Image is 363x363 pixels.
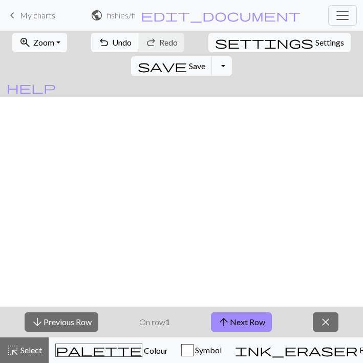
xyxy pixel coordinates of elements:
[33,37,54,47] span: Zoom
[142,346,168,355] span: Colour
[189,61,205,71] span: Save
[211,312,272,332] button: Next Row
[315,36,344,49] span: Settings
[328,5,357,26] button: Toggle navigation
[31,315,44,329] span: arrow_downward
[215,36,313,49] i: Settings
[20,10,55,20] span: My charts
[208,33,351,52] button: SettingsSettings
[320,322,353,353] iframe: chat widget
[319,315,332,329] span: close
[56,343,142,357] span: palette
[7,80,56,95] span: help
[25,312,98,332] button: Previous Row
[165,317,170,327] strong: 1
[91,33,139,52] button: Undo
[98,35,110,50] span: undo
[218,315,230,329] span: arrow_upward
[7,343,19,357] span: highlight_alt
[112,37,132,47] span: Undo
[6,7,55,24] a: My charts
[6,8,18,23] span: keyboard_arrow_left
[12,33,67,52] button: Zoom
[19,345,42,355] span: Select
[138,59,187,73] span: save
[235,343,358,357] span: ink_eraser
[107,10,136,20] h2: fishies / fishies
[131,56,212,76] button: Save
[141,8,301,23] span: edit_document
[19,35,31,50] span: zoom_in
[194,345,222,355] span: Symbol
[175,337,228,363] button: Symbol
[215,35,313,50] span: settings
[139,316,170,328] p: On row
[49,337,175,363] button: Colour
[91,8,103,23] span: public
